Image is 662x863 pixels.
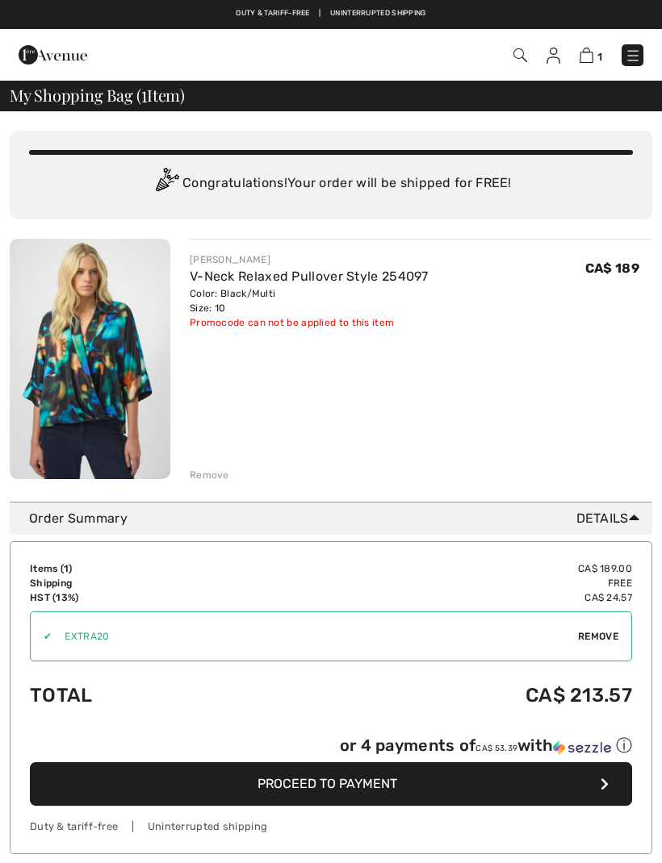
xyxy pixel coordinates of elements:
img: 1ère Avenue [19,39,87,71]
div: or 4 payments of with [340,735,632,757]
div: ✔ [31,629,52,644]
div: Duty & tariff-free | Uninterrupted shipping [30,819,632,834]
td: Free [253,576,632,590]
button: Proceed to Payment [30,762,632,806]
td: Total [30,668,253,723]
span: Details [576,509,646,528]
td: Shipping [30,576,253,590]
td: HST (13%) [30,590,253,605]
img: My Info [547,48,560,64]
div: [PERSON_NAME] [190,252,429,267]
div: Promocode can not be applied to this item [190,315,429,330]
span: 1 [141,83,147,104]
div: Congratulations! Your order will be shipped for FREE! [29,168,633,200]
td: Items ( ) [30,561,253,576]
div: Order Summary [29,509,646,528]
td: CA$ 189.00 [253,561,632,576]
span: Proceed to Payment [258,776,397,791]
span: 1 [597,51,602,63]
div: Color: Black/Multi Size: 10 [190,286,429,315]
img: Sezzle [553,740,611,755]
a: 1 [580,45,602,65]
a: V-Neck Relaxed Pullover Style 254097 [190,269,429,284]
img: Menu [625,48,641,64]
span: CA$ 53.39 [476,744,517,753]
td: CA$ 24.57 [253,590,632,605]
div: or 4 payments ofCA$ 53.39withSezzle Click to learn more about Sezzle [30,735,632,762]
td: CA$ 213.57 [253,668,632,723]
img: Congratulation2.svg [150,168,182,200]
span: 1 [64,563,69,574]
img: Shopping Bag [580,48,593,63]
span: My Shopping Bag ( Item) [10,87,185,103]
span: Remove [578,629,618,644]
img: Search [513,48,527,62]
img: V-Neck Relaxed Pullover Style 254097 [10,239,170,479]
a: 1ère Avenue [19,46,87,61]
input: Promo code [52,612,578,661]
span: CA$ 189 [585,261,639,276]
div: Remove [190,468,229,482]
